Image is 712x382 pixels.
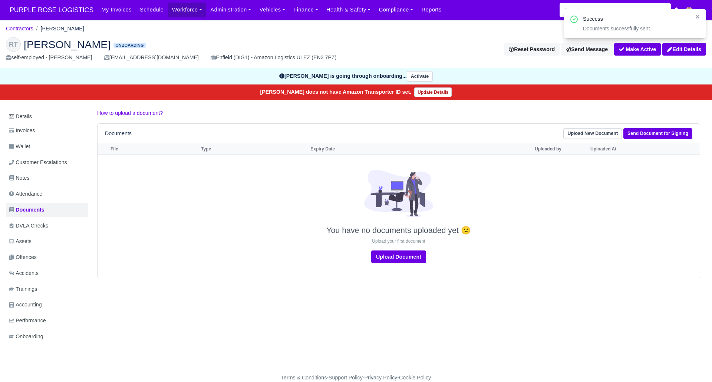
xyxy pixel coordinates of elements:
li: [PERSON_NAME] [33,24,84,33]
a: Schedule [136,3,168,17]
a: Update Details [414,87,452,97]
span: Notes [9,174,29,182]
th: Uploaded by [533,143,589,155]
div: Success [583,15,689,23]
a: Contractors [6,26,33,31]
a: Cookie Policy [399,375,431,381]
th: File [109,143,199,155]
a: DVLA Checks [6,219,88,233]
a: Invoices [6,123,88,138]
div: Raihan Tanvir [0,31,712,68]
a: Workforce [168,3,207,17]
span: Accidents [9,269,39,278]
a: Send Message [561,43,613,56]
div: Enfield (DIG1) - Amazon Logistics ULEZ (EN3 7PZ) [211,53,336,62]
a: Vehicles [256,3,290,17]
span: Invoices [9,126,35,135]
span: DVLA Checks [9,222,48,230]
a: Documents [6,203,88,217]
th: Expiry Date [309,143,533,155]
span: Onboarding [113,43,145,48]
h6: Documents [105,130,132,137]
a: Send Document for Signing [623,128,692,139]
a: Trainings [6,282,88,296]
a: My Invoices [97,3,136,17]
a: Performance [6,313,88,328]
button: Activate [407,71,433,82]
a: Accounting [6,298,88,312]
a: Offences [6,250,88,265]
div: self-employed - [PERSON_NAME] [6,53,92,62]
a: Attendance [6,187,88,201]
iframe: Chat Widget [675,346,712,382]
span: Wallet [9,142,30,151]
a: Reports [418,3,446,17]
a: Upload Document [371,250,426,263]
p: Upload your first document [99,238,698,245]
span: Customer Escalations [9,158,67,167]
a: Customer Escalations [6,155,88,170]
a: Notes [6,171,88,185]
a: Support Policy [329,375,363,381]
a: Upload New Document [563,128,622,139]
a: Onboarding [6,329,88,344]
a: Administration [206,3,255,17]
span: Assets [9,237,32,246]
span: Documents [9,206,44,214]
span: Trainings [9,285,37,293]
a: Compliance [375,3,418,17]
a: Accidents [6,266,88,280]
a: Assets [6,234,88,249]
th: Uploaded At [589,143,644,155]
a: Wallet [6,139,88,154]
span: Accounting [9,300,42,309]
p: You have no documents uploaded yet 😕 [99,226,698,236]
span: Performance [9,316,46,325]
input: Search... [560,3,671,17]
a: PURPLE ROSE LOGISTICS [6,3,97,17]
a: Details [6,110,88,123]
div: RT [6,37,21,52]
span: [PERSON_NAME] [24,39,111,50]
a: Finance [289,3,322,17]
div: - - - [145,373,567,382]
div: [EMAIL_ADDRESS][DOMAIN_NAME] [104,53,199,62]
span: Offences [9,253,37,262]
button: Reset Password [504,43,560,56]
a: Health & Safety [322,3,375,17]
a: How to upload a document? [97,110,163,116]
a: Privacy Policy [365,375,398,381]
th: Type [199,143,309,155]
a: Edit Details [662,43,706,56]
button: Make Active [614,43,661,56]
div: Documents successfully sent. [583,25,689,32]
span: Attendance [9,190,42,198]
a: Terms & Conditions [281,375,327,381]
span: Onboarding [9,332,43,341]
